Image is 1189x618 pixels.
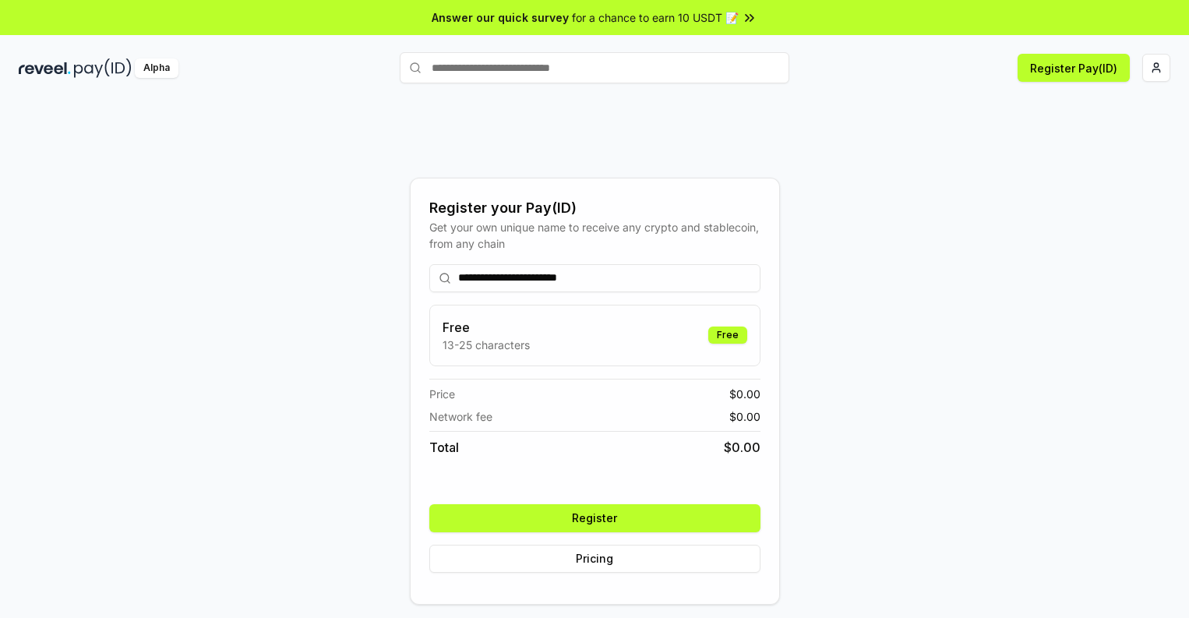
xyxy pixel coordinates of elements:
[443,318,530,337] h3: Free
[572,9,739,26] span: for a chance to earn 10 USDT 📝
[729,386,760,402] span: $ 0.00
[429,219,760,252] div: Get your own unique name to receive any crypto and stablecoin, from any chain
[429,386,455,402] span: Price
[429,504,760,532] button: Register
[19,58,71,78] img: reveel_dark
[429,197,760,219] div: Register your Pay(ID)
[429,438,459,457] span: Total
[135,58,178,78] div: Alpha
[429,545,760,573] button: Pricing
[1018,54,1130,82] button: Register Pay(ID)
[729,408,760,425] span: $ 0.00
[74,58,132,78] img: pay_id
[708,327,747,344] div: Free
[724,438,760,457] span: $ 0.00
[429,408,492,425] span: Network fee
[443,337,530,353] p: 13-25 characters
[432,9,569,26] span: Answer our quick survey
